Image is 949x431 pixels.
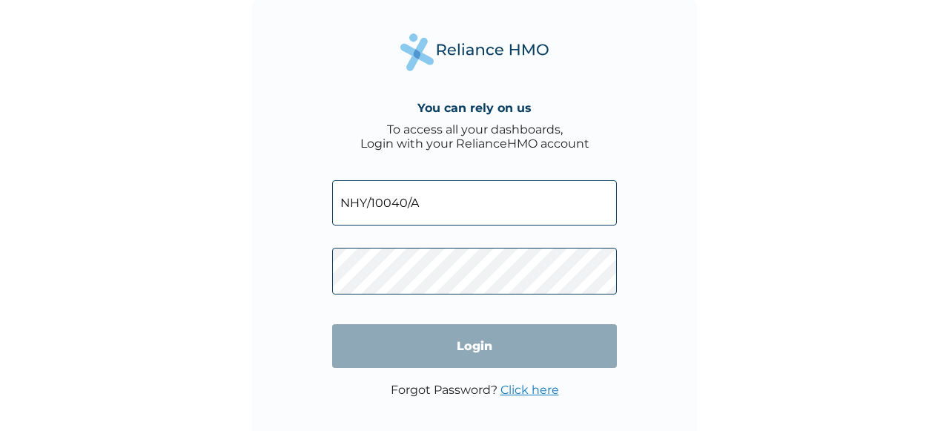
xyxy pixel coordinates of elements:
h4: You can rely on us [417,101,532,115]
div: To access all your dashboards, Login with your RelianceHMO account [360,122,589,151]
input: Email address or HMO ID [332,180,617,226]
img: Reliance Health's Logo [400,33,549,71]
a: Click here [500,383,559,397]
p: Forgot Password? [391,383,559,397]
input: Login [332,324,617,368]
